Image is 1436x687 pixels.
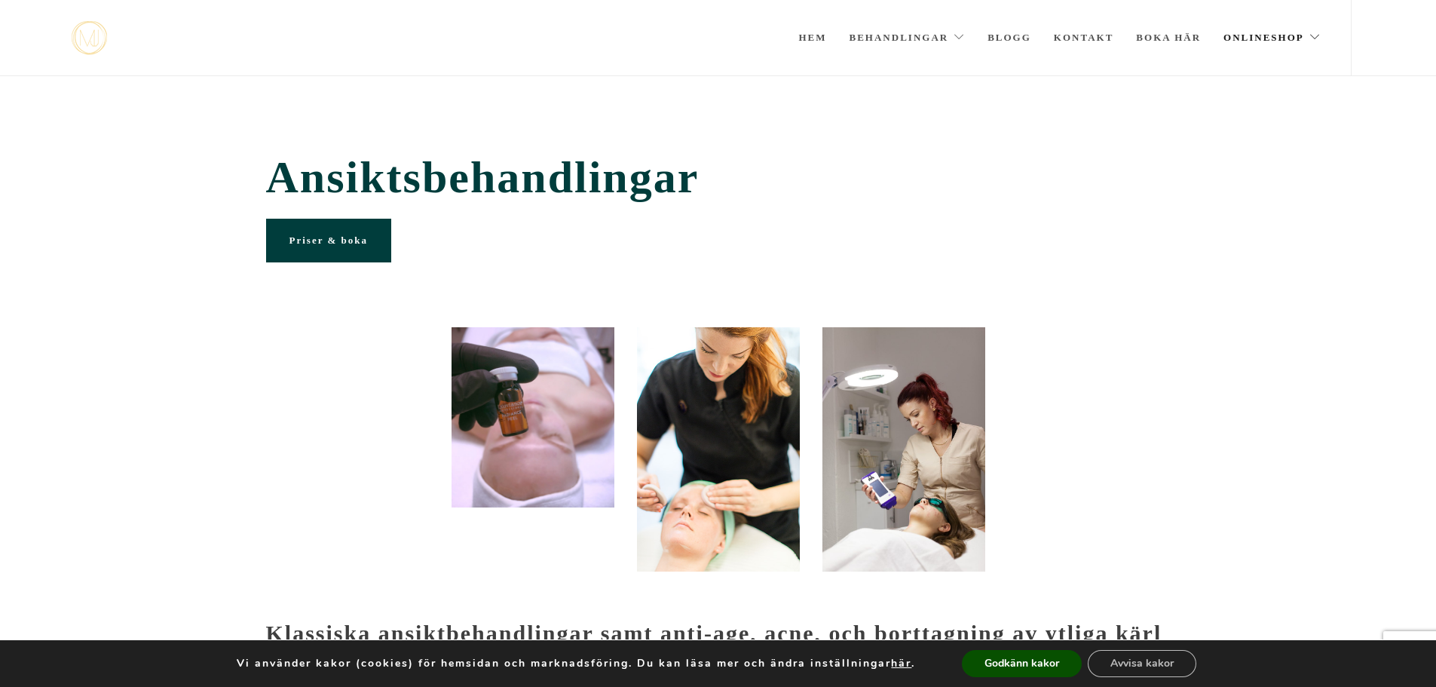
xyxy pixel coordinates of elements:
button: här [891,657,911,670]
img: 20200316_113429315_iOS [452,327,614,508]
p: Vi använder kakor (cookies) för hemsidan och marknadsföring. Du kan läsa mer och ändra inställnin... [237,657,915,670]
img: Portömning Stockholm [637,327,800,572]
button: Godkänn kakor [962,650,1082,677]
a: mjstudio mjstudio mjstudio [72,21,107,55]
a: Priser & boka [266,219,391,262]
button: Avvisa kakor [1088,650,1196,677]
span: Ansiktsbehandlingar [266,152,1171,204]
img: mjstudio [72,21,107,55]
img: evh_NF_2018_90598 (1) [822,327,985,572]
span: Priser & boka [289,235,368,246]
strong: Klassiska ansiktbehandlingar samt anti-age, acne, och borttagning av ytliga kärl [266,621,1162,646]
